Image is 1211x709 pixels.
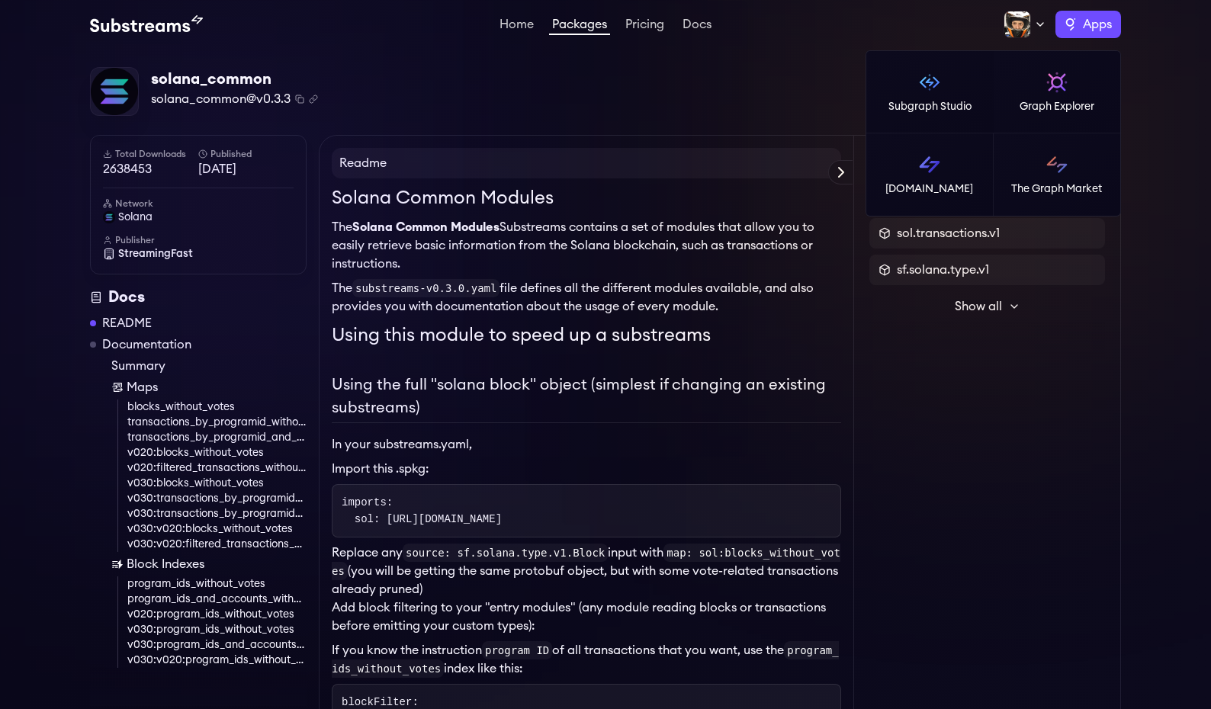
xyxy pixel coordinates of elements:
[1065,18,1077,30] img: The Graph logo
[198,160,294,178] span: [DATE]
[127,476,307,491] a: v030:blocks_without_votes
[332,460,841,478] li: Import this .spkg:
[917,70,942,95] img: Subgraph Studio logo
[332,435,841,454] p: In your substreams.yaml,
[869,291,1105,322] button: Show all
[1004,11,1031,38] img: Profile
[866,51,994,133] a: Subgraph Studio
[102,335,191,354] a: Documentation
[897,224,1000,242] span: sol.transactions.v1
[103,246,294,261] a: StreamingFast
[866,133,994,216] a: [DOMAIN_NAME]
[90,15,203,34] img: Substream's logo
[127,506,307,521] a: v030:transactions_by_programid_and_account_without_votes
[111,357,307,375] a: Summary
[679,18,715,34] a: Docs
[496,18,537,34] a: Home
[332,598,841,635] p: Add block filtering to your "entry modules" (any module reading blocks or transactions before emi...
[955,297,1002,316] span: Show all
[332,148,841,178] h4: Readme
[111,555,307,573] a: Block Indexes
[332,544,841,598] p: Replace any input with (you will be getting the same protobuf object, but with some vote-related ...
[127,537,307,552] a: v030:v020:filtered_transactions_without_votes
[118,210,153,225] span: solana
[332,641,841,678] p: If you know the instruction of all transactions that you want, use the index like this:
[127,460,307,476] a: v020:filtered_transactions_without_votes
[103,210,294,225] a: solana
[1083,15,1112,34] span: Apps
[102,314,152,332] a: README
[91,68,138,115] img: Package Logo
[1045,152,1069,177] img: The Graph Market logo
[549,18,610,35] a: Packages
[332,544,840,580] code: map: sol:blocks_without_votes
[111,378,307,396] a: Maps
[622,18,667,34] a: Pricing
[127,415,307,430] a: transactions_by_programid_without_votes
[352,221,499,233] strong: Solana Common Modules
[151,90,291,108] span: solana_common@v0.3.3
[103,160,198,178] span: 2638453
[332,218,841,273] p: The Substreams contains a set of modules that allow you to easily retrieve basic information from...
[352,279,499,297] code: substreams-v0.3.0.yaml
[127,637,307,653] a: v030:program_ids_and_accounts_without_votes
[90,287,307,308] div: Docs
[118,246,193,261] span: StreamingFast
[994,133,1121,216] a: The Graph Market
[1020,99,1094,114] p: Graph Explorer
[127,576,307,592] a: program_ids_without_votes
[127,653,307,668] a: v030:v020:program_ids_without_votes
[127,430,307,445] a: transactions_by_programid_and_account_without_votes
[1045,70,1069,95] img: Graph Explorer logo
[103,197,294,210] h6: Network
[127,399,307,415] a: blocks_without_votes
[127,592,307,607] a: program_ids_and_accounts_without_votes
[482,641,552,659] code: program ID
[127,622,307,637] a: v030:program_ids_without_votes
[332,184,841,212] h1: Solana Common Modules
[994,51,1121,133] a: Graph Explorer
[103,148,198,160] h6: Total Downloads
[127,445,307,460] a: v020:blocks_without_votes
[309,95,318,104] button: Copy .spkg link to clipboard
[103,211,115,223] img: solana
[897,261,989,279] span: sf.solana.type.v1
[151,69,318,90] div: solana_common
[127,491,307,506] a: v030:transactions_by_programid_without_votes
[332,279,841,316] p: The file defines all the different modules available, and also provides you with documentation ab...
[332,374,841,423] h2: Using the full "solana block" object (simplest if changing an existing substreams)
[332,322,841,349] h1: Using this module to speed up a substreams
[403,544,608,562] code: source: sf.solana.type.v1.Block
[111,558,124,570] img: Block Index icon
[111,381,124,393] img: Map icon
[885,181,973,197] p: [DOMAIN_NAME]
[198,148,294,160] h6: Published
[103,234,294,246] h6: Publisher
[332,641,839,678] code: program_ids_without_votes
[295,95,304,104] button: Copy package name and version
[342,496,502,525] code: imports: sol: [URL][DOMAIN_NAME]
[888,99,972,114] p: Subgraph Studio
[127,521,307,537] a: v030:v020:blocks_without_votes
[127,607,307,622] a: v020:program_ids_without_votes
[917,152,942,177] img: Substreams logo
[1011,181,1102,197] p: The Graph Market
